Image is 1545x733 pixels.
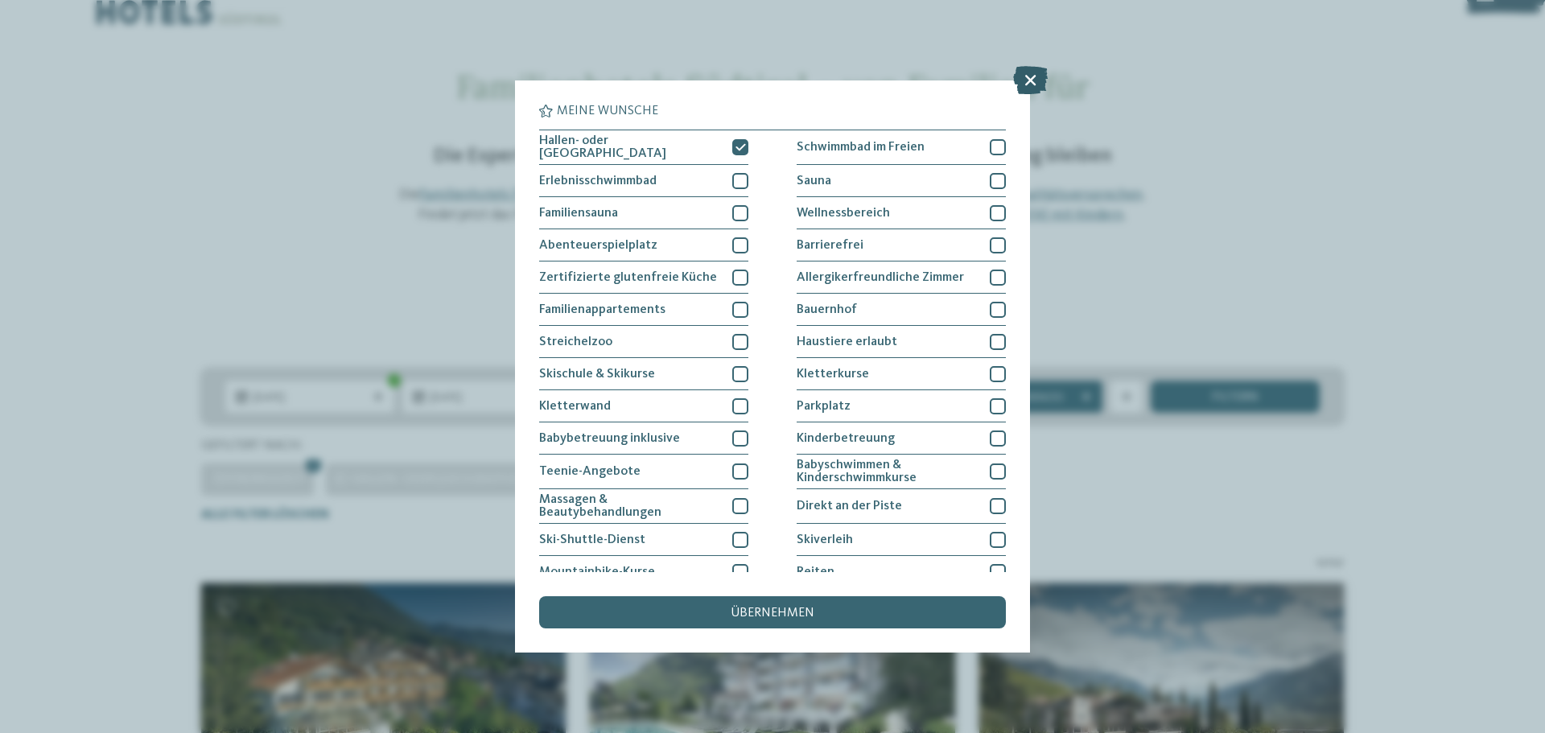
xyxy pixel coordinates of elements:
span: Babyschwimmen & Kinderschwimmkurse [797,459,978,484]
span: Barrierefrei [797,239,863,252]
span: Schwimmbad im Freien [797,141,925,154]
span: Erlebnisschwimmbad [539,175,657,187]
span: Bauernhof [797,303,857,316]
span: Allergikerfreundliche Zimmer [797,271,964,284]
span: Familienappartements [539,303,665,316]
span: Ski-Shuttle-Dienst [539,533,645,546]
span: Meine Wünsche [557,105,658,117]
span: Direkt an der Piste [797,500,902,513]
span: Teenie-Angebote [539,465,641,478]
span: Reiten [797,566,834,579]
span: Haustiere erlaubt [797,336,897,348]
span: Massagen & Beautybehandlungen [539,493,720,519]
span: Kletterwand [539,400,611,413]
span: Sauna [797,175,831,187]
span: Wellnessbereich [797,207,890,220]
span: Familiensauna [539,207,618,220]
span: Skischule & Skikurse [539,368,655,381]
span: Skiverleih [797,533,853,546]
span: Abenteuerspielplatz [539,239,657,252]
span: Kletterkurse [797,368,869,381]
span: Mountainbike-Kurse [539,566,655,579]
span: Streichelzoo [539,336,612,348]
span: übernehmen [731,607,814,620]
span: Kinderbetreuung [797,432,895,445]
span: Zertifizierte glutenfreie Küche [539,271,717,284]
span: Parkplatz [797,400,851,413]
span: Hallen- oder [GEOGRAPHIC_DATA] [539,134,720,160]
span: Babybetreuung inklusive [539,432,680,445]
